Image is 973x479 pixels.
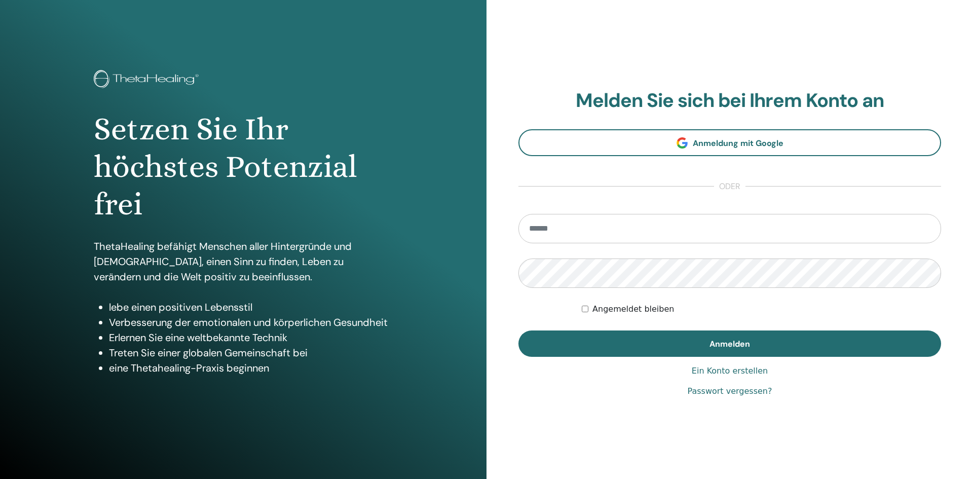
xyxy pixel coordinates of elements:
[582,303,941,315] div: Keep me authenticated indefinitely or until I manually logout
[714,180,745,193] span: oder
[109,315,393,330] li: Verbesserung der emotionalen und körperlichen Gesundheit
[518,330,941,357] button: Anmelden
[709,339,750,349] span: Anmelden
[94,239,393,284] p: ThetaHealing befähigt Menschen aller Hintergründe und [DEMOGRAPHIC_DATA], einen Sinn zu finden, L...
[688,385,772,397] a: Passwort vergessen?
[592,303,674,315] label: Angemeldet bleiben
[692,365,768,377] a: Ein Konto erstellen
[109,360,393,376] li: eine Thetahealing-Praxis beginnen
[518,129,941,156] a: Anmeldung mit Google
[94,110,393,224] h1: Setzen Sie Ihr höchstes Potenzial frei
[518,89,941,113] h2: Melden Sie sich bei Ihrem Konto an
[693,138,783,149] span: Anmeldung mit Google
[109,300,393,315] li: lebe einen positiven Lebensstil
[109,345,393,360] li: Treten Sie einer globalen Gemeinschaft bei
[109,330,393,345] li: Erlernen Sie eine weltbekannte Technik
